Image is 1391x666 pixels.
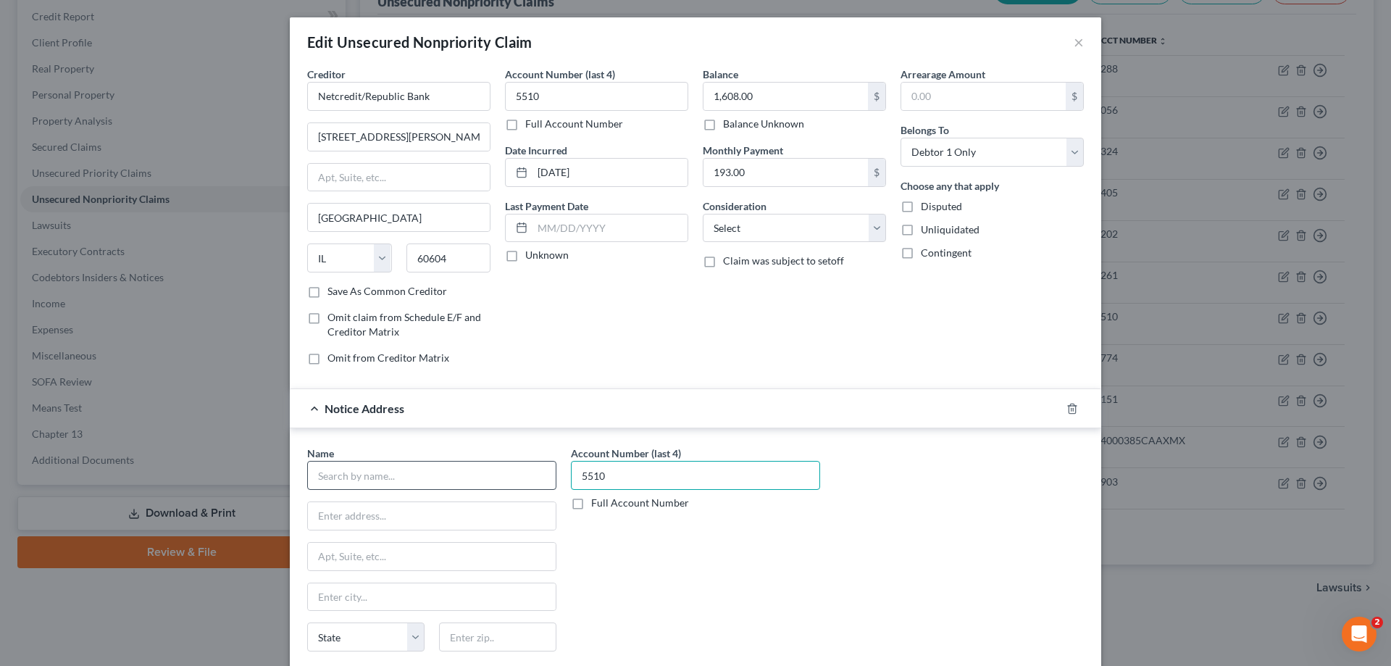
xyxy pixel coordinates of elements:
div: $ [868,159,885,186]
input: Apt, Suite, etc... [308,164,490,191]
label: Consideration [703,199,766,214]
label: Account Number (last 4) [505,67,615,82]
input: Enter city... [308,204,490,231]
span: 2 [1371,617,1383,628]
iframe: Intercom live chat [1342,617,1377,652]
input: 0.00 [703,159,868,186]
label: Last Payment Date [505,199,588,214]
input: MM/DD/YYYY [532,159,688,186]
label: Balance Unknown [723,117,804,131]
span: Omit from Creditor Matrix [327,351,449,364]
label: Account Number (last 4) [571,446,681,461]
span: Belongs To [901,124,949,136]
input: Search creditor by name... [307,82,490,111]
input: Search by name... [307,461,556,490]
span: Notice Address [325,401,404,415]
label: Full Account Number [525,117,623,131]
div: $ [868,83,885,110]
label: Full Account Number [591,496,689,510]
input: Apt, Suite, etc... [308,543,556,570]
input: XXXX [505,82,688,111]
input: 0.00 [703,83,868,110]
input: Enter city... [308,583,556,611]
label: Date Incurred [505,143,567,158]
label: Monthly Payment [703,143,783,158]
div: $ [1066,83,1083,110]
label: Balance [703,67,738,82]
span: Omit claim from Schedule E/F and Creditor Matrix [327,311,481,338]
label: Save As Common Creditor [327,284,447,299]
span: Unliquidated [921,223,979,236]
span: Creditor [307,68,346,80]
input: Enter address... [308,123,490,151]
input: Enter address... [308,502,556,530]
input: Enter zip.. [439,623,556,652]
input: 0.00 [901,83,1066,110]
label: Choose any that apply [901,178,999,193]
span: Disputed [921,200,962,212]
label: Unknown [525,248,569,262]
input: Enter zip... [406,243,491,272]
span: Contingent [921,246,972,259]
button: × [1074,33,1084,51]
div: Edit Unsecured Nonpriority Claim [307,32,532,52]
span: Claim was subject to setoff [723,254,844,267]
label: Arrearage Amount [901,67,985,82]
input: MM/DD/YYYY [532,215,688,242]
input: XXXX [571,461,820,490]
span: Name [307,447,334,459]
